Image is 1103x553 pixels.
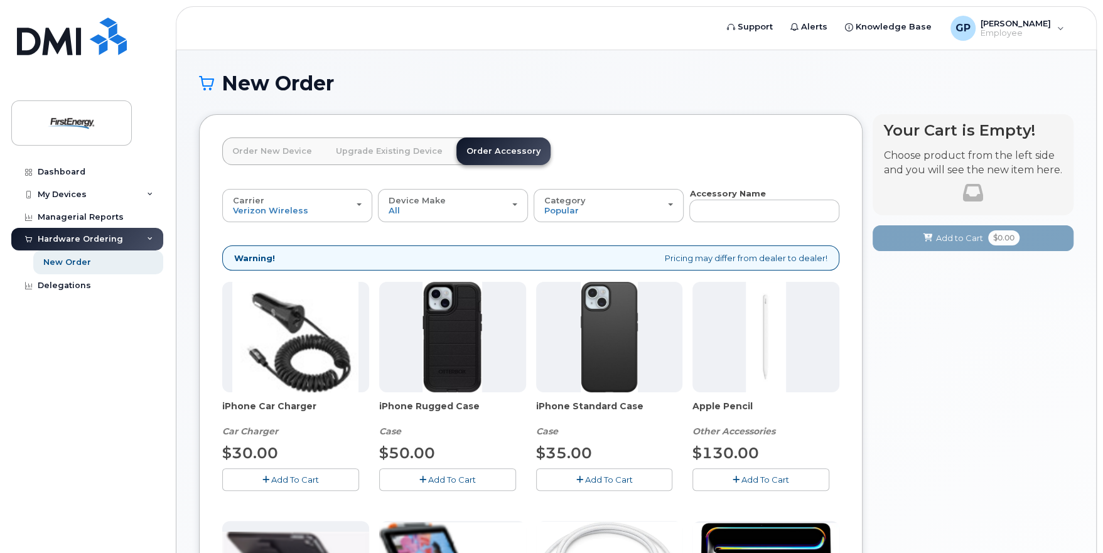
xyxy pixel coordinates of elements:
span: iPhone Car Charger [222,400,369,425]
em: Other Accessories [692,426,775,437]
img: Defender.jpg [422,282,482,392]
span: Add To Cart [271,475,319,485]
span: Carrier [233,195,264,205]
button: Device Make All [378,189,528,222]
a: Upgrade Existing Device [326,137,453,165]
img: PencilPro.jpg [746,282,786,392]
button: Category Popular [534,189,684,222]
span: Popular [544,205,579,215]
span: $30.00 [222,444,278,462]
a: Order Accessory [456,137,551,165]
span: iPhone Standard Case [536,400,683,425]
em: Car Charger [222,426,278,437]
div: Apple Pencil [692,400,839,438]
button: Add To Cart [379,468,516,490]
span: Add To Cart [741,475,789,485]
h1: New Order [199,72,1073,94]
h4: Your Cart is Empty! [884,122,1062,139]
iframe: Messenger Launcher [1048,498,1094,544]
em: Case [536,426,558,437]
button: Add To Cart [692,468,829,490]
em: Case [379,426,401,437]
span: Add to Cart [936,232,983,244]
strong: Warning! [234,252,275,264]
span: iPhone Rugged Case [379,400,526,425]
span: Add To Cart [584,475,632,485]
span: $35.00 [536,444,592,462]
span: $0.00 [988,230,1020,245]
div: iPhone Car Charger [222,400,369,438]
a: Order New Device [222,137,322,165]
span: All [389,205,400,215]
strong: Accessory Name [689,188,765,198]
span: $130.00 [692,444,759,462]
span: Apple Pencil [692,400,839,425]
button: Add to Cart $0.00 [873,225,1073,251]
button: Carrier Verizon Wireless [222,189,372,222]
div: iPhone Rugged Case [379,400,526,438]
span: Verizon Wireless [233,205,308,215]
img: iphonesecg.jpg [232,282,358,392]
span: $50.00 [379,444,435,462]
span: Add To Cart [428,475,476,485]
p: Choose product from the left side and you will see the new item here. [884,149,1062,178]
div: iPhone Standard Case [536,400,683,438]
img: Symmetry.jpg [581,282,638,392]
button: Add To Cart [536,468,673,490]
div: Pricing may differ from dealer to dealer! [222,245,839,271]
span: Category [544,195,586,205]
span: Device Make [389,195,446,205]
button: Add To Cart [222,468,359,490]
